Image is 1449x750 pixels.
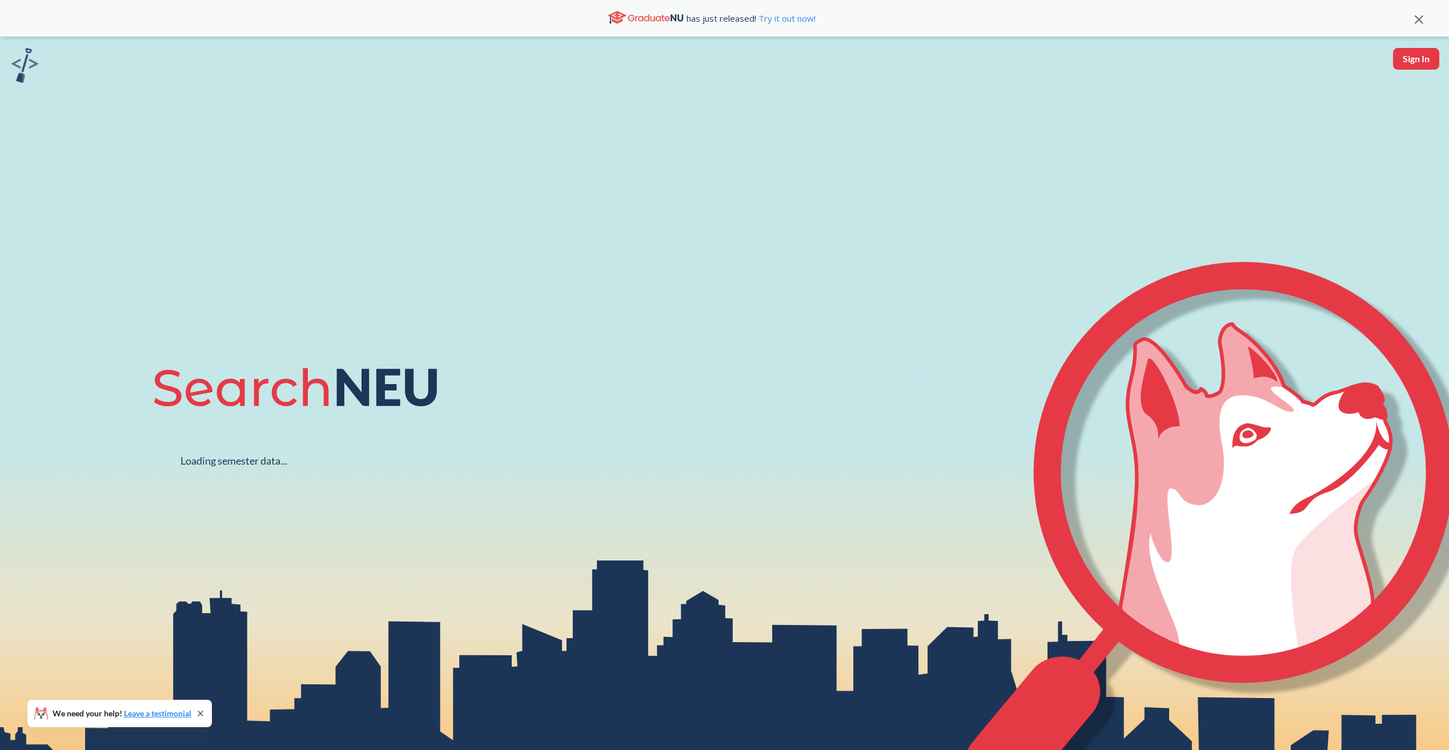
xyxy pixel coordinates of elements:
[687,12,816,25] span: has just released!
[180,454,287,467] div: Loading semester data...
[756,13,816,24] a: Try it out now!
[11,48,38,83] img: sandbox logo
[124,708,191,718] a: Leave a testimonial
[1393,48,1439,70] button: Sign In
[53,709,191,717] span: We need your help!
[11,48,38,86] a: sandbox logo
